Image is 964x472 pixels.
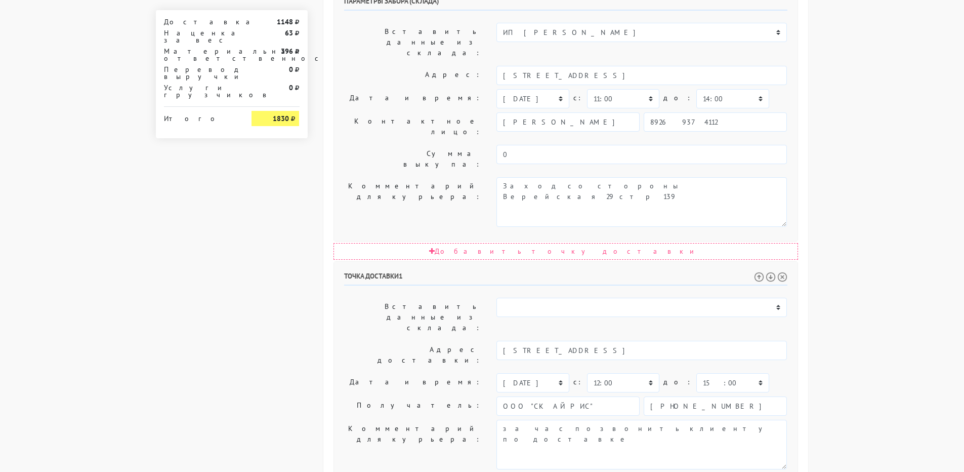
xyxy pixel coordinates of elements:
label: до: [663,89,692,107]
label: Дата и время: [337,373,489,392]
textarea: Заход со стороны Верейская 29 стр 139 [496,177,787,227]
div: Наценка за вес [156,29,244,44]
label: c: [573,89,583,107]
strong: 396 [281,47,293,56]
label: Вставить данные из склада: [337,23,489,62]
input: Телефон [644,112,787,132]
span: 1 [399,271,403,281]
label: до: [663,373,692,391]
input: Телефон [644,397,787,416]
h6: Точка доставки [344,272,787,286]
label: Получатель: [337,397,489,416]
input: Имя [496,112,640,132]
input: Имя [496,397,640,416]
div: Итого [164,111,237,122]
label: Вставить данные из склада: [337,298,489,337]
div: Добавить точку доставки [333,243,798,260]
label: c: [573,373,583,391]
label: Контактное лицо: [337,112,489,141]
strong: 1148 [277,17,293,26]
div: Услуги грузчиков [156,84,244,98]
label: Сумма выкупа: [337,145,489,173]
label: Комментарий для курьера: [337,420,489,469]
div: Перевод выручки [156,66,244,80]
strong: 1830 [273,114,289,123]
div: Доставка [156,18,244,25]
label: Адрес доставки: [337,341,489,369]
label: Адрес: [337,66,489,85]
strong: 0 [289,65,293,74]
label: Дата и время: [337,89,489,108]
label: Комментарий для курьера: [337,177,489,227]
div: Материальная ответственность [156,48,244,62]
strong: 63 [285,28,293,37]
strong: 0 [289,83,293,92]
